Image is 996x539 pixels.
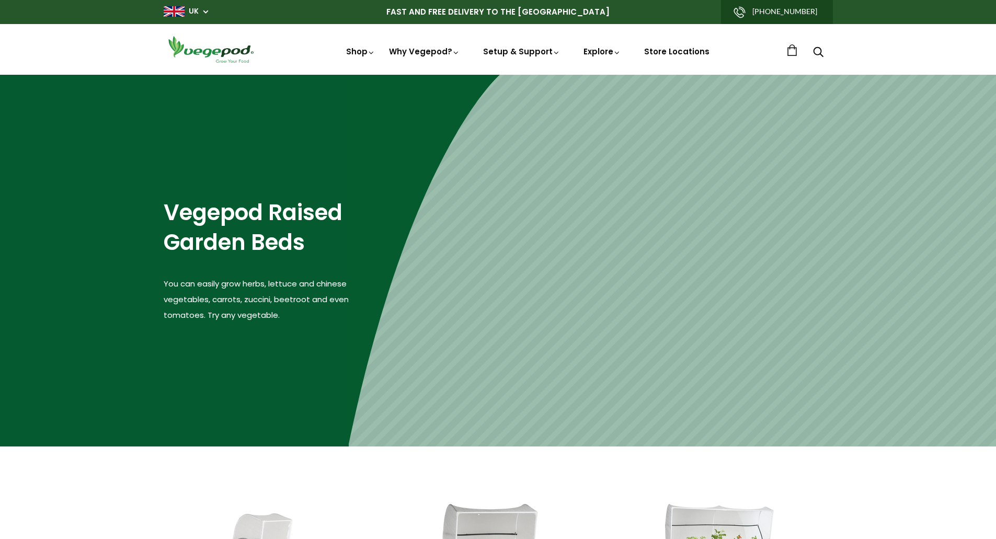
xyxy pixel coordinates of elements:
[164,35,258,64] img: Vegepod
[389,46,460,57] a: Why Vegepod?
[164,198,349,257] h2: Vegepod Raised Garden Beds
[189,6,199,17] a: UK
[164,276,349,323] p: You can easily grow herbs, lettuce and chinese vegetables, carrots, zuccini, beetroot and even to...
[644,46,709,57] a: Store Locations
[164,6,185,17] img: gb_large.png
[583,46,621,57] a: Explore
[483,46,560,57] a: Setup & Support
[813,48,823,59] a: Search
[346,46,375,57] a: Shop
